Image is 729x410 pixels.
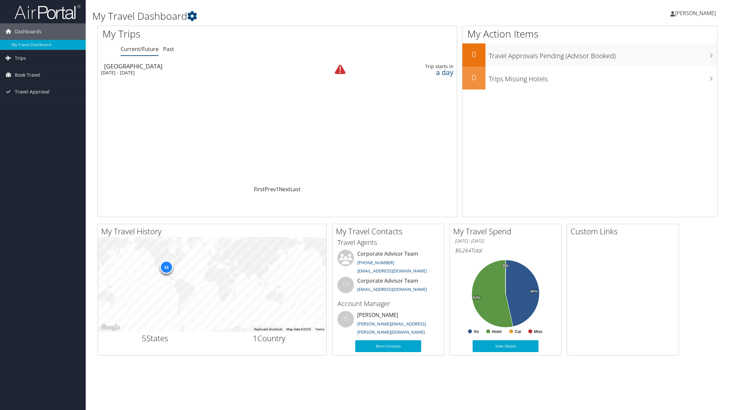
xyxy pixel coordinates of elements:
[160,261,173,274] div: 34
[355,340,421,352] a: More Contacts
[337,311,354,327] div: TS
[453,226,561,237] h2: My Travel Spend
[489,48,717,61] h3: Travel Approvals Pending (Advisor Booked)
[334,250,442,277] li: Corporate Advisor Team
[254,327,282,332] button: Keyboard shortcuts
[357,268,427,274] a: [EMAIL_ADDRESS][DOMAIN_NAME]
[15,4,80,20] img: airportal-logo.png
[253,333,257,344] span: 1
[15,23,42,40] span: Dashboards
[675,10,716,17] span: [PERSON_NAME]
[357,260,394,266] a: [PHONE_NUMBER]
[15,67,40,83] span: Book Travel
[515,329,521,334] text: Car
[489,71,717,84] h3: Trips Missing Hotels
[15,84,49,100] span: Travel Approval
[462,27,717,41] h1: My Action Items
[530,290,538,294] tspan: 46%
[142,333,146,344] span: 5
[334,277,442,298] li: Corporate Advisor Team
[337,238,439,247] h3: Travel Agents
[217,333,322,344] h2: Country
[276,186,279,193] a: 1
[455,238,556,244] h6: [DATE] - [DATE]
[121,45,159,53] a: Current/Future
[102,27,302,41] h1: My Trips
[503,264,508,268] tspan: 0%
[534,329,543,334] text: Misc
[279,186,290,193] a: Next
[336,226,444,237] h2: My Travel Contacts
[462,72,485,83] h2: 0
[462,43,717,66] a: 0Travel Approvals Pending (Advisor Booked)
[357,286,427,292] a: [EMAIL_ADDRESS][DOMAIN_NAME]
[315,327,324,331] a: Terms (opens in new tab)
[462,66,717,90] a: 0Trips Missing Hotels
[492,329,502,334] text: Hotel
[474,329,479,334] text: Air
[373,69,453,75] div: a day
[357,321,426,335] a: [PERSON_NAME][EMAIL_ADDRESS][PERSON_NAME][DOMAIN_NAME]
[455,247,471,254] span: $6,264
[101,70,306,76] div: [DATE] - [DATE]
[473,296,480,300] tspan: 54%
[104,63,309,69] div: [GEOGRAPHIC_DATA]
[254,186,265,193] a: First
[100,323,121,332] img: Google
[337,277,354,293] div: CT
[100,323,121,332] a: Open this area in Google Maps (opens a new window)
[290,186,301,193] a: Last
[455,247,556,254] h6: Total
[265,186,276,193] a: Prev
[286,327,311,331] span: Map data ©2025
[670,3,722,23] a: [PERSON_NAME]
[570,226,679,237] h2: Custom Links
[373,64,453,69] div: Trip starts in
[462,49,485,60] h2: 0
[334,311,442,338] li: [PERSON_NAME]
[15,50,26,66] span: Trips
[103,333,207,344] h2: States
[92,9,512,23] h1: My Travel Dashboard
[101,226,326,237] h2: My Travel History
[163,45,174,53] a: Past
[335,64,345,75] img: alert-flat-solid-warning.png
[473,340,539,352] a: View Details
[337,299,439,308] h3: Account Manager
